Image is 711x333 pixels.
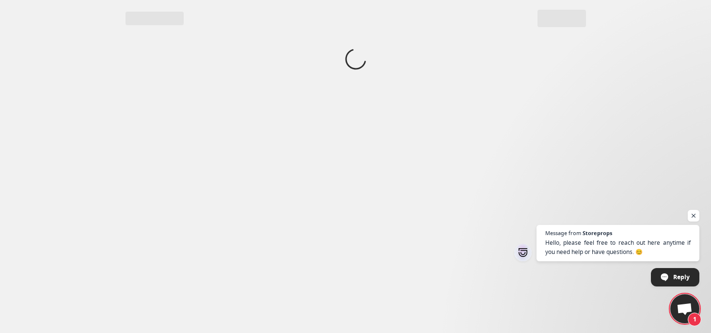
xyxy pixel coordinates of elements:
span: 1 [688,313,701,326]
span: Storeprops [583,230,612,236]
span: Message from [545,230,581,236]
div: Open chat [670,294,699,323]
span: Reply [673,269,690,285]
span: Hello, please feel free to reach out here anytime if you need help or have questions. 😊 [545,238,691,256]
